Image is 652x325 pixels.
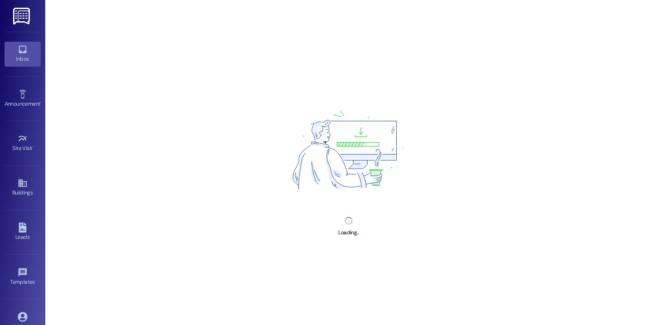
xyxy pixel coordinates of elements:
[5,131,41,155] a: Site Visit •
[5,220,41,244] a: Leads
[5,175,41,200] a: Buildings
[5,42,41,66] a: Inbox
[13,8,32,24] img: ResiDesk Logo
[40,99,42,106] span: •
[33,144,34,150] span: •
[35,277,36,284] span: •
[338,228,359,238] div: Loading...
[5,265,41,289] a: Templates •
